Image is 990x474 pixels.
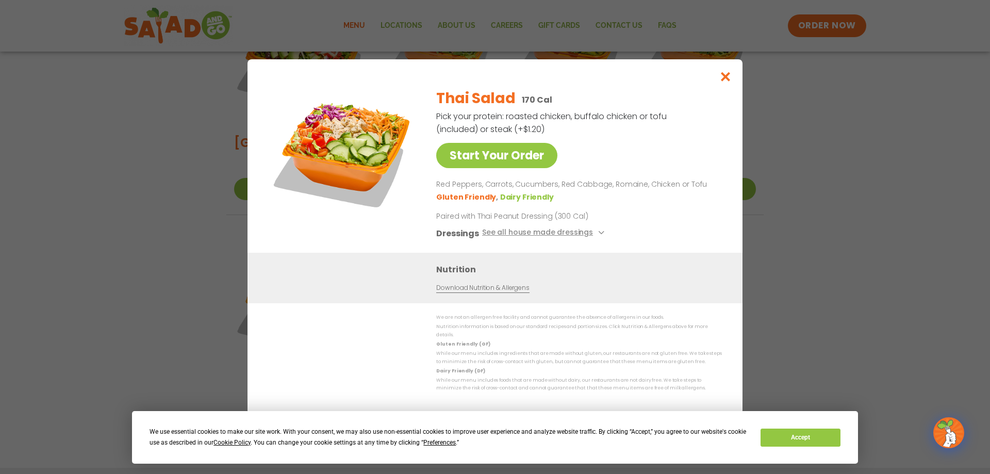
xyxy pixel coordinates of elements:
[436,211,627,222] p: Paired with Thai Peanut Dressing (300 Cal)
[500,192,556,203] li: Dairy Friendly
[436,323,722,339] p: Nutrition information is based on our standard recipes and portion sizes. Click Nutrition & Aller...
[436,341,490,347] strong: Gluten Friendly (GF)
[150,427,748,448] div: We use essential cookies to make our site work. With your consent, we may also use non-essential ...
[436,368,485,374] strong: Dairy Friendly (DF)
[436,88,515,109] h2: Thai Salad
[436,350,722,366] p: While our menu includes ingredients that are made without gluten, our restaurants are not gluten ...
[213,439,251,446] span: Cookie Policy
[132,411,858,464] div: Cookie Consent Prompt
[761,429,840,447] button: Accept
[436,192,500,203] li: Gluten Friendly
[271,80,415,224] img: Featured product photo for Thai Salad
[436,314,722,321] p: We are not an allergen free facility and cannot guarantee the absence of allergens in our foods.
[709,59,742,94] button: Close modal
[436,377,722,393] p: While our menu includes foods that are made without dairy, our restaurants are not dairy free. We...
[436,263,727,276] h3: Nutrition
[436,110,668,136] p: Pick your protein: roasted chicken, buffalo chicken or tofu (included) or steak (+$1.20)
[522,93,552,106] p: 170 Cal
[482,227,607,240] button: See all house made dressings
[436,178,718,191] p: Red Peppers, Carrots, Cucumbers, Red Cabbage, Romaine, Chicken or Tofu
[423,439,456,446] span: Preferences
[436,283,529,293] a: Download Nutrition & Allergens
[934,418,963,447] img: wpChatIcon
[436,227,479,240] h3: Dressings
[436,143,557,168] a: Start Your Order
